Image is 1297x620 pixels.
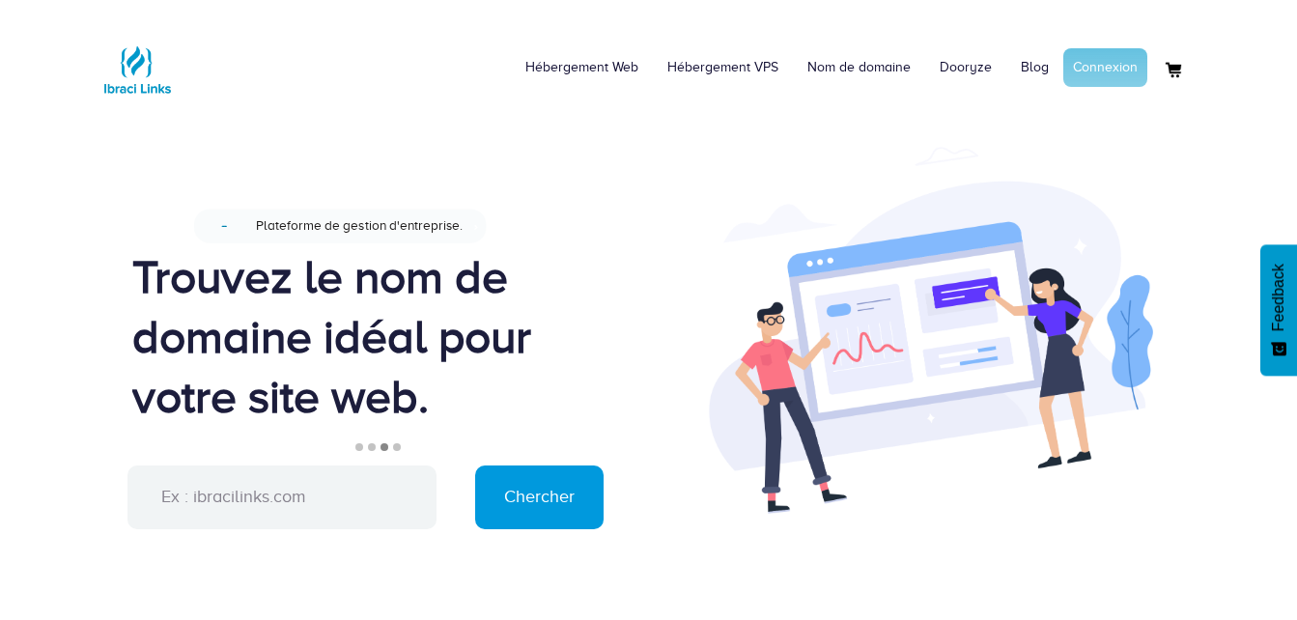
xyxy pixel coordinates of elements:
iframe: Drift Widget Chat Controller [1200,523,1274,597]
input: Chercher [475,465,604,529]
a: Hébergement VPS [653,39,793,97]
a: Blog [1006,39,1063,97]
span: Plateforme de gestion d'entreprise. [255,218,462,233]
div: Trouvez le nom de domaine idéal pour votre site web. [132,247,620,427]
a: Logo Ibraci Links [99,14,176,108]
a: Connexion [1063,48,1147,87]
img: Logo Ibraci Links [99,31,176,108]
a: Nom de domaine [793,39,925,97]
span: Feedback [1270,264,1287,331]
a: Dooryze [925,39,1006,97]
input: Ex : ibracilinks.com [127,465,437,529]
button: Feedback - Afficher l’enquête [1260,244,1297,376]
span: Nouveau [221,226,226,227]
a: NouveauPlateforme de gestion d'entreprise. [193,205,558,247]
a: Hébergement Web [511,39,653,97]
